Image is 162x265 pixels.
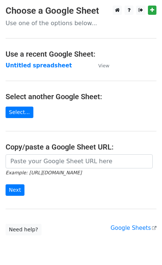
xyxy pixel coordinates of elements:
h4: Use a recent Google Sheet: [6,50,156,58]
a: Select... [6,107,33,118]
a: Google Sheets [110,225,156,231]
iframe: Chat Widget [125,229,162,265]
h3: Choose a Google Sheet [6,6,156,16]
p: Use one of the options below... [6,19,156,27]
small: Example: [URL][DOMAIN_NAME] [6,170,82,175]
a: Untitled spreadsheet [6,62,72,69]
a: Need help? [6,224,42,235]
input: Paste your Google Sheet URL here [6,154,153,168]
h4: Select another Google Sheet: [6,92,156,101]
h4: Copy/paste a Google Sheet URL: [6,142,156,151]
input: Next [6,184,24,196]
small: View [98,63,109,68]
a: View [91,62,109,69]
